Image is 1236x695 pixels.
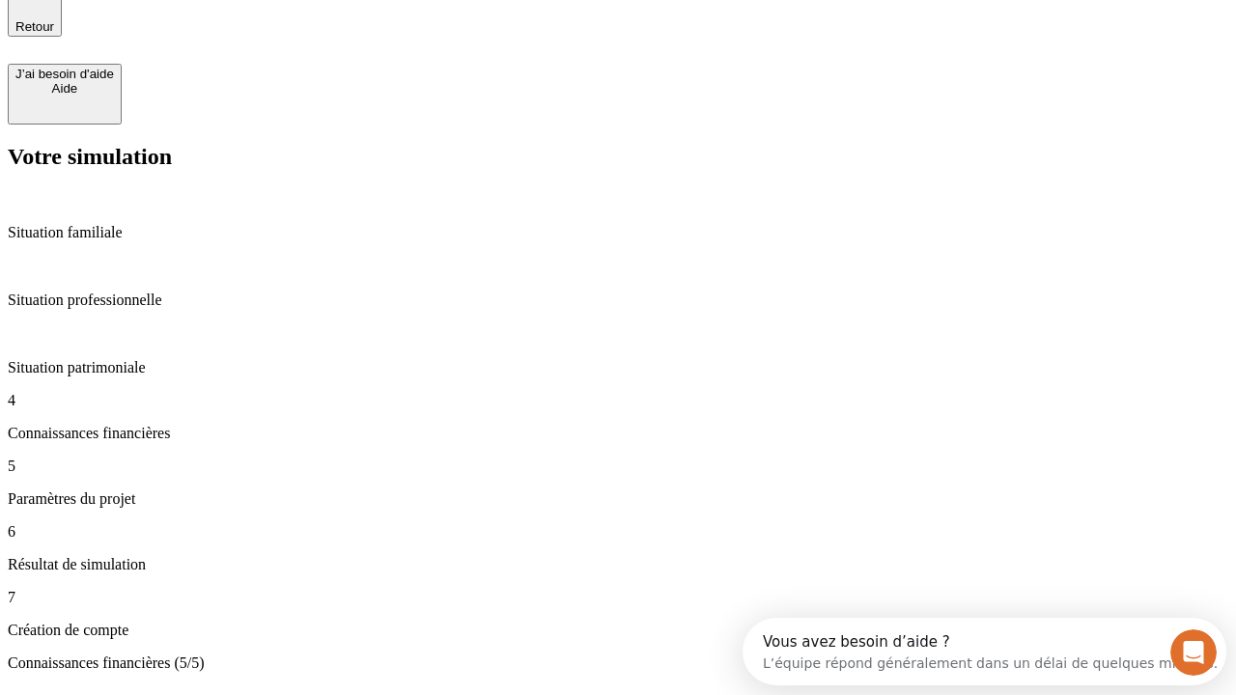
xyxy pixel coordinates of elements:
p: Connaissances financières (5/5) [8,654,1228,672]
p: Situation patrimoniale [8,359,1228,376]
p: 4 [8,392,1228,409]
iframe: Intercom live chat [1170,629,1217,676]
span: Retour [15,19,54,34]
h2: Votre simulation [8,144,1228,170]
p: 5 [8,458,1228,475]
p: Situation professionnelle [8,292,1228,309]
div: Aide [15,81,114,96]
p: Connaissances financières [8,425,1228,442]
iframe: Intercom live chat discovery launcher [743,618,1226,685]
p: Paramètres du projet [8,490,1228,508]
p: 7 [8,589,1228,606]
div: J’ai besoin d'aide [15,67,114,81]
p: Situation familiale [8,224,1228,241]
button: J’ai besoin d'aideAide [8,64,122,125]
div: Ouvrir le Messenger Intercom [8,8,532,61]
div: Vous avez besoin d’aide ? [20,16,475,32]
p: Résultat de simulation [8,556,1228,573]
p: 6 [8,523,1228,541]
p: Création de compte [8,622,1228,639]
div: L’équipe répond généralement dans un délai de quelques minutes. [20,32,475,52]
